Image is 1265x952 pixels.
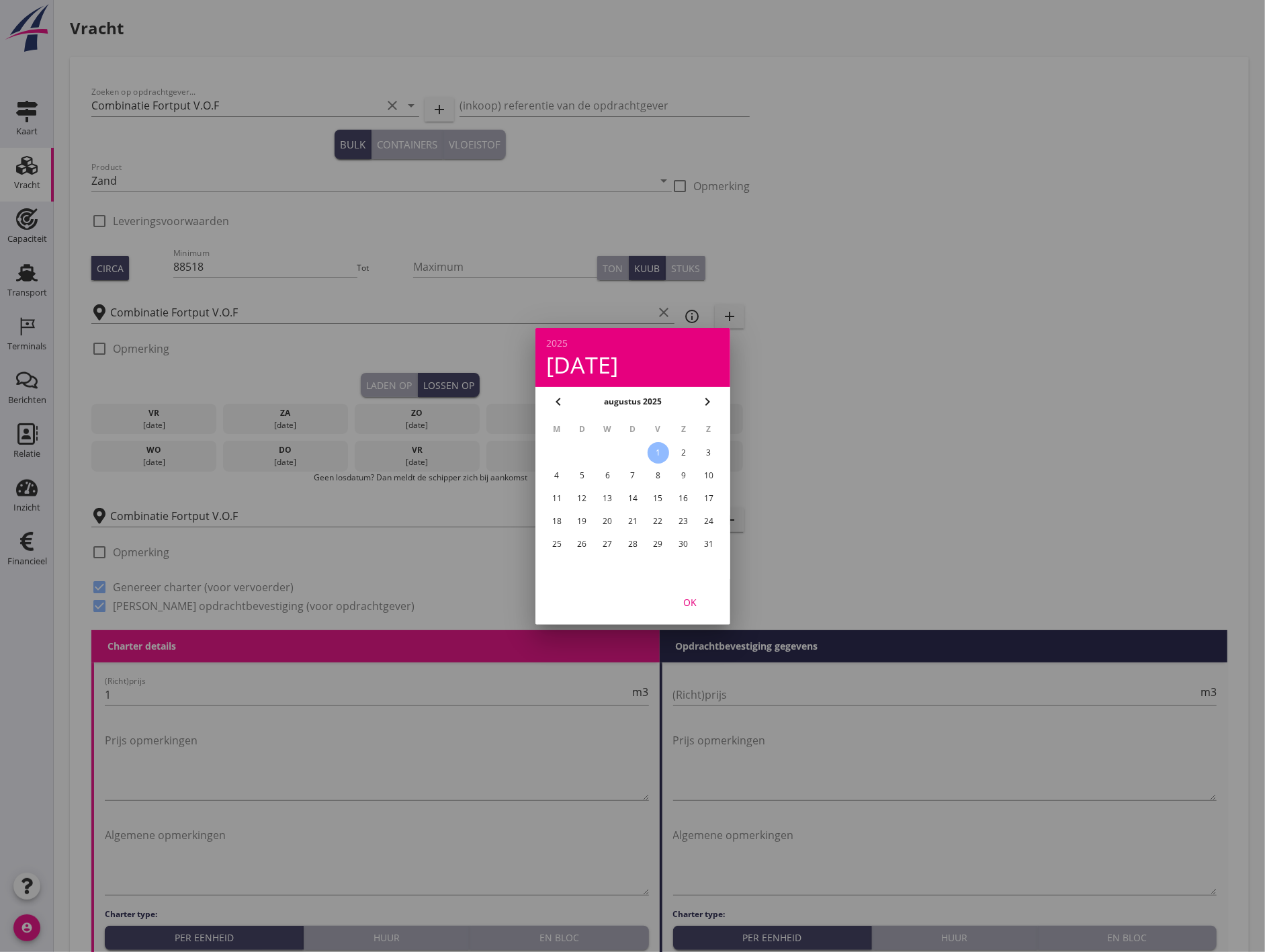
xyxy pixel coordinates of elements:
[647,465,668,486] button: 8
[621,488,643,509] button: 14
[597,511,618,532] button: 20
[621,533,643,555] button: 28
[698,488,719,509] button: 17
[646,418,670,441] th: V
[647,488,668,509] button: 15
[698,511,719,532] button: 24
[647,442,668,464] button: 1
[597,465,618,486] button: 6
[647,533,668,555] button: 29
[699,394,715,410] i: chevron_right
[546,511,567,532] button: 18
[660,590,719,614] button: OK
[672,488,694,509] button: 16
[546,465,567,486] button: 4
[546,533,567,555] button: 25
[571,511,593,532] button: 19
[571,465,593,486] button: 5
[600,392,666,412] button: augustus 2025
[597,488,618,509] button: 13
[545,418,569,441] th: M
[621,418,645,441] th: D
[672,442,694,464] button: 2
[671,595,709,609] div: OK
[595,418,619,441] th: W
[571,533,593,555] button: 26
[697,418,721,441] th: Z
[647,511,668,532] button: 22
[621,511,643,532] button: 21
[698,465,719,486] button: 10
[546,353,719,376] div: [DATE]
[671,418,695,441] th: Z
[698,533,719,555] button: 31
[550,394,566,410] i: chevron_left
[546,339,719,348] div: 2025
[672,533,694,555] button: 30
[597,533,618,555] button: 27
[571,488,593,509] button: 12
[621,465,643,486] button: 7
[570,418,594,441] th: D
[672,465,694,486] button: 9
[546,488,567,509] button: 11
[672,511,694,532] button: 23
[698,442,719,464] button: 3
